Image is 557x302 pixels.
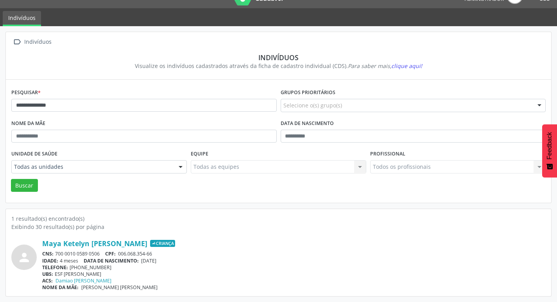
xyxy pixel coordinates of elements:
[542,124,557,177] button: Feedback - Mostrar pesquisa
[281,118,334,130] label: Data de nascimento
[42,271,546,277] div: ESF [PERSON_NAME]
[42,250,54,257] span: CNS:
[348,62,422,70] i: Para saber mais,
[84,257,139,264] span: DATA DE NASCIMENTO:
[42,284,79,291] span: NOME DA MÃE:
[56,277,111,284] a: Damiao [PERSON_NAME]
[42,250,546,257] div: 700 0010 0589 0506
[191,148,208,160] label: Equipe
[546,132,553,159] span: Feedback
[42,277,53,284] span: ACS:
[42,257,546,264] div: 4 meses
[81,284,158,291] span: [PERSON_NAME] [PERSON_NAME]
[17,53,540,62] div: Indivíduos
[11,87,41,99] label: Pesquisar
[370,148,405,160] label: Profissional
[11,36,53,48] a:  Indivíduos
[42,239,147,248] a: Maya Ketelyn [PERSON_NAME]
[118,250,152,257] span: 006.068.354-66
[23,36,53,48] div: Indivíduos
[17,250,31,264] i: person
[11,223,546,231] div: Exibindo 30 resultado(s) por página
[11,148,57,160] label: Unidade de saúde
[11,36,23,48] i: 
[391,62,422,70] span: clique aqui!
[3,11,41,26] a: Indivíduos
[42,264,546,271] div: [PHONE_NUMBER]
[150,240,175,247] span: Criança
[14,163,171,171] span: Todas as unidades
[42,257,58,264] span: IDADE:
[11,214,546,223] div: 1 resultado(s) encontrado(s)
[42,264,68,271] span: TELEFONE:
[141,257,156,264] span: [DATE]
[11,179,38,192] button: Buscar
[283,101,342,109] span: Selecione o(s) grupo(s)
[11,118,45,130] label: Nome da mãe
[105,250,116,257] span: CPF:
[17,62,540,70] div: Visualize os indivíduos cadastrados através da ficha de cadastro individual (CDS).
[281,87,335,99] label: Grupos prioritários
[42,271,53,277] span: UBS:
